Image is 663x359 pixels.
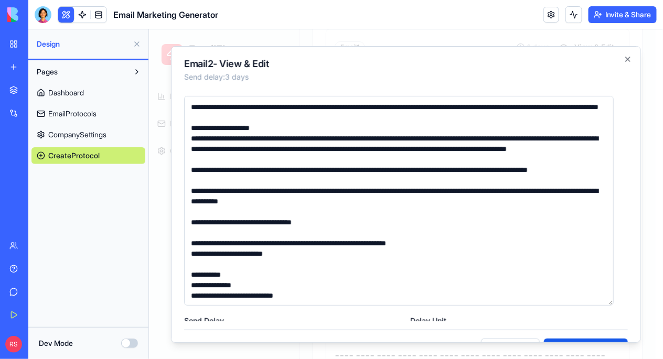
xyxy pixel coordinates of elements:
button: Invite & Share [589,6,657,23]
h2: Email 2 - View & Edit [35,29,479,39]
span: CreateProtocol [48,150,100,161]
a: CompanySettings [31,126,145,143]
span: Design [37,39,129,49]
label: Dev Mode [39,338,73,349]
button: Cancel [332,309,391,330]
span: RS [5,336,22,353]
button: Pages [31,63,129,80]
span: Pages [37,67,58,77]
span: Dashboard [48,88,84,98]
span: EmailProtocols [48,108,97,119]
a: Dashboard [31,84,145,101]
p: Send delay: 3 days [35,42,479,52]
span: CompanySettings [48,129,106,140]
span: Email Marketing Generator [113,8,218,21]
a: EmailProtocols [31,105,145,122]
button: Save Changes [395,309,479,330]
img: logo [7,7,72,22]
label: Send Delay [35,286,75,295]
label: Delay Unit [261,286,297,295]
a: CreateProtocol [31,147,145,164]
